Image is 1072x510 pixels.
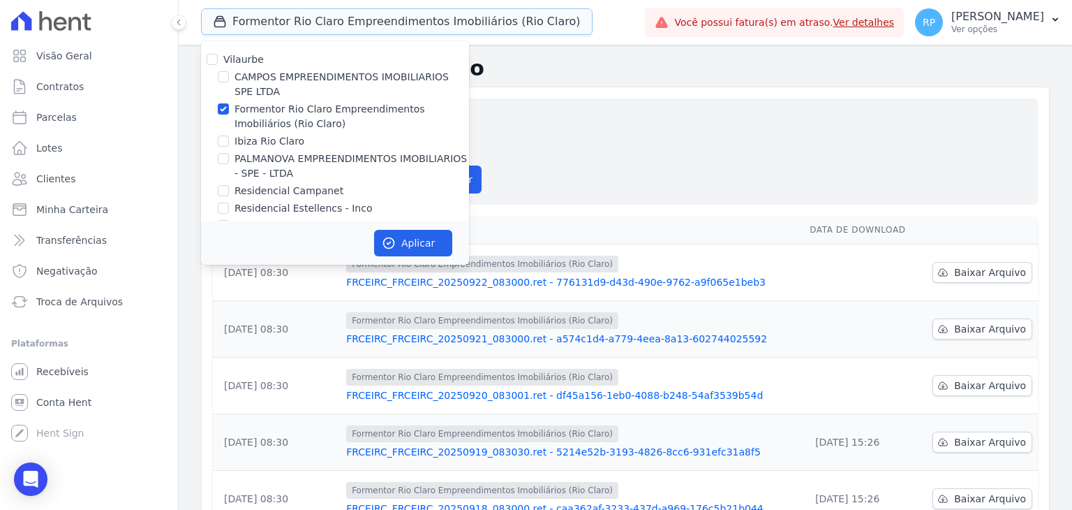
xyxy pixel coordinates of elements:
span: Visão Geral [36,49,92,63]
label: Ibiza Rio Claro [234,134,304,149]
a: Baixar Arquivo [932,375,1032,396]
span: Formentor Rio Claro Empreendimentos Imobiliários (Rio Claro) [346,425,618,442]
span: Formentor Rio Claro Empreendimentos Imobiliários (Rio Claro) [346,256,618,272]
span: Recebíveis [36,365,89,379]
a: FRCEIRC_FRCEIRC_20250921_083000.ret - a574c1d4-a779-4eea-8a13-602744025592 [346,332,798,346]
a: Baixar Arquivo [932,319,1032,340]
td: [DATE] 15:26 [804,414,919,471]
button: Aplicar [374,230,452,256]
p: [PERSON_NAME] [951,10,1044,24]
button: Formentor Rio Claro Empreendimentos Imobiliários (Rio Claro) [201,8,593,35]
a: FRCEIRC_FRCEIRC_20250920_083001.ret - df45a156-1eb0-4088-b248-54af3539b54d [346,388,798,402]
label: CAMPOS EMPREENDIMENTOS IMOBILIARIOS SPE LTDA [234,70,469,99]
label: Residencial Estellencs - Inco [234,201,373,216]
a: Contratos [6,73,172,101]
a: FRCEIRC_FRCEIRC_20250919_083030.ret - 5214e52b-3193-4826-8cc6-931efc31a8f5 [346,445,798,459]
a: Conta Hent [6,388,172,416]
a: Recebíveis [6,358,172,386]
span: Baixar Arquivo [954,379,1026,393]
span: Baixar Arquivo [954,492,1026,506]
th: Data de Download [804,216,919,245]
span: Parcelas [36,110,77,124]
td: [DATE] 08:30 [213,358,341,414]
th: Arquivo [341,216,804,245]
span: Contratos [36,80,84,94]
a: Lotes [6,134,172,162]
label: PALMANOVA EMPREENDIMENTOS IMOBILIARIOS - SPE - LTDA [234,152,469,181]
button: RP [PERSON_NAME] Ver opções [904,3,1072,42]
label: Formentor Rio Claro Empreendimentos Imobiliários (Rio Claro) [234,102,469,131]
h2: Exportações de Retorno [201,56,1050,81]
a: Baixar Arquivo [932,488,1032,509]
a: Baixar Arquivo [932,432,1032,453]
span: Transferências [36,233,107,247]
td: [DATE] 08:30 [213,301,341,358]
span: Baixar Arquivo [954,322,1026,336]
span: Clientes [36,172,75,186]
div: Open Intercom Messenger [14,462,47,496]
span: Formentor Rio Claro Empreendimentos Imobiliários (Rio Claro) [346,482,618,499]
a: Minha Carteira [6,196,172,224]
label: Residencial Estellencs - LBA [234,219,371,233]
td: [DATE] 08:30 [213,414,341,471]
span: Formentor Rio Claro Empreendimentos Imobiliários (Rio Claro) [346,312,618,329]
a: Clientes [6,165,172,193]
a: Ver detalhes [833,17,895,28]
a: Troca de Arquivos [6,288,172,316]
a: Baixar Arquivo [932,262,1032,283]
span: Formentor Rio Claro Empreendimentos Imobiliários (Rio Claro) [346,369,618,386]
span: Troca de Arquivos [36,295,123,309]
span: Você possui fatura(s) em atraso. [674,15,894,30]
span: Negativação [36,264,98,278]
td: [DATE] 08:30 [213,245,341,301]
span: Lotes [36,141,63,155]
span: RP [923,17,935,27]
span: Baixar Arquivo [954,265,1026,279]
label: Residencial Campanet [234,184,343,198]
div: Plataformas [11,335,167,352]
a: Transferências [6,226,172,254]
span: Baixar Arquivo [954,435,1026,449]
span: Conta Hent [36,395,91,409]
label: Vilaurbe [223,54,264,65]
p: Ver opções [951,24,1044,35]
a: Visão Geral [6,42,172,70]
a: Negativação [6,257,172,285]
a: Parcelas [6,103,172,131]
span: Minha Carteira [36,203,108,217]
a: FRCEIRC_FRCEIRC_20250922_083000.ret - 776131d9-d43d-490e-9762-a9f065e1beb3 [346,275,798,289]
